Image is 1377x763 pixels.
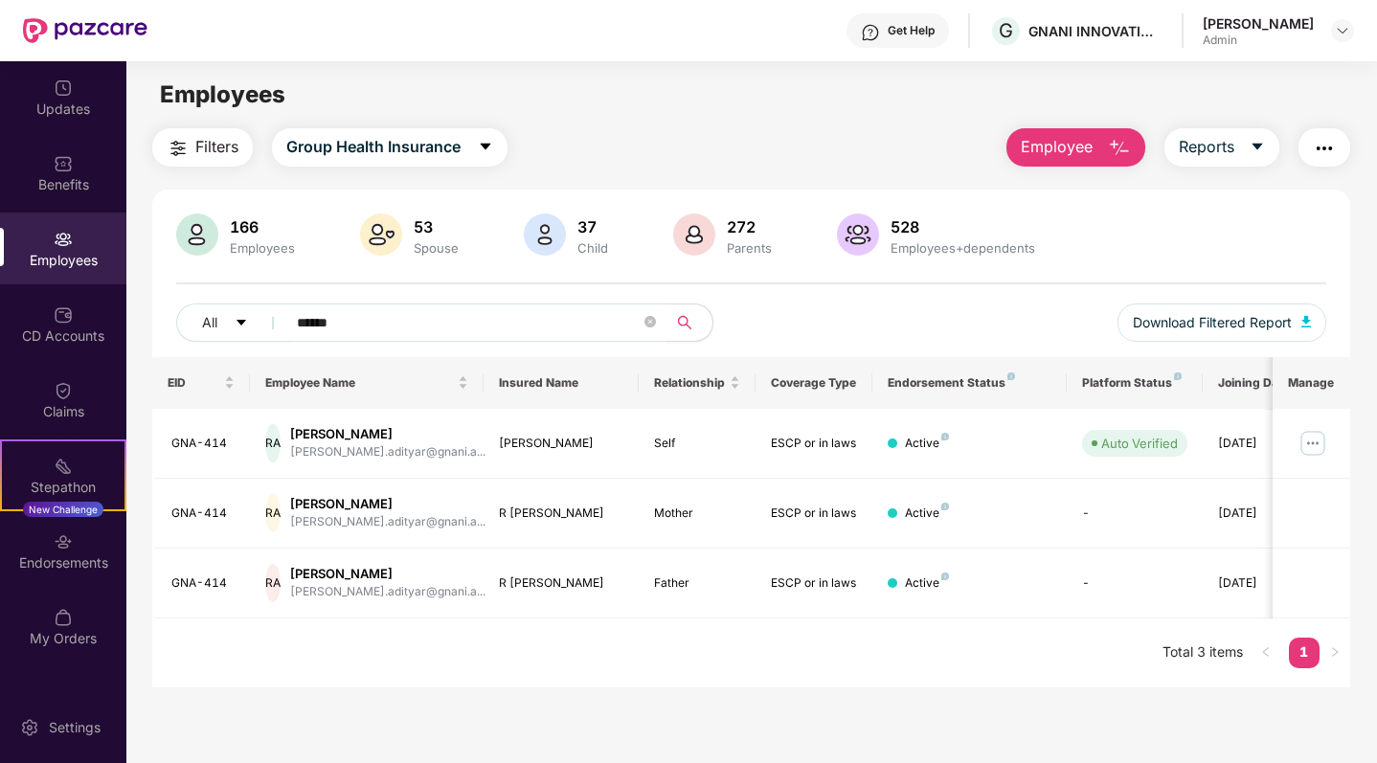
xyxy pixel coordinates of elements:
[1163,638,1243,668] li: Total 3 items
[171,435,235,453] div: GNA-414
[167,137,190,160] img: svg+xml;base64,PHN2ZyB4bWxucz0iaHR0cDovL3d3dy53My5vcmcvMjAwMC9zdmciIHdpZHRoPSIyNCIgaGVpZ2h0PSIyNC...
[861,23,880,42] img: svg+xml;base64,PHN2ZyBpZD0iSGVscC0zMngzMiIgeG1sbnM9Imh0dHA6Ly93d3cudzMub3JnLzIwMDAvc3ZnIiB3aWR0aD...
[1218,505,1304,523] div: [DATE]
[410,217,463,236] div: 53
[1174,372,1182,380] img: svg+xml;base64,PHN2ZyB4bWxucz0iaHR0cDovL3d3dy53My5vcmcvMjAwMC9zdmciIHdpZHRoPSI4IiBoZWlnaHQ9IjgiIH...
[941,503,949,510] img: svg+xml;base64,PHN2ZyB4bWxucz0iaHR0cDovL3d3dy53My5vcmcvMjAwMC9zdmciIHdpZHRoPSI4IiBoZWlnaHQ9IjgiIH...
[1301,316,1311,327] img: svg+xml;base64,PHN2ZyB4bWxucz0iaHR0cDovL3d3dy53My5vcmcvMjAwMC9zdmciIHhtbG5zOnhsaW5rPSJodHRwOi8vd3...
[1164,128,1279,167] button: Reportscaret-down
[43,718,106,737] div: Settings
[176,303,293,342] button: Allcaret-down
[1320,638,1350,668] button: right
[410,240,463,256] div: Spouse
[54,532,73,551] img: svg+xml;base64,PHN2ZyBpZD0iRW5kb3JzZW1lbnRzIiB4bWxucz0iaHR0cDovL3d3dy53My5vcmcvMjAwMC9zdmciIHdpZH...
[1260,646,1272,658] span: left
[1007,372,1015,380] img: svg+xml;base64,PHN2ZyB4bWxucz0iaHR0cDovL3d3dy53My5vcmcvMjAwMC9zdmciIHdpZHRoPSI4IiBoZWlnaHQ9IjgiIH...
[1250,139,1265,156] span: caret-down
[484,357,640,409] th: Insured Name
[286,135,461,159] span: Group Health Insurance
[265,424,281,462] div: RA
[1289,638,1320,666] a: 1
[1067,479,1203,549] td: -
[202,312,217,333] span: All
[152,357,250,409] th: EID
[160,80,285,108] span: Employees
[654,505,740,523] div: Mother
[54,457,73,476] img: svg+xml;base64,PHN2ZyB4bWxucz0iaHR0cDovL3d3dy53My5vcmcvMjAwMC9zdmciIHdpZHRoPSIyMSIgaGVpZ2h0PSIyMC...
[1179,135,1234,159] span: Reports
[1067,549,1203,618] td: -
[290,583,485,601] div: [PERSON_NAME].adityar@gnani.a...
[524,213,566,256] img: svg+xml;base64,PHN2ZyB4bWxucz0iaHR0cDovL3d3dy53My5vcmcvMjAwMC9zdmciIHhtbG5zOnhsaW5rPSJodHRwOi8vd3...
[1203,357,1320,409] th: Joining Date
[1313,137,1336,160] img: svg+xml;base64,PHN2ZyB4bWxucz0iaHR0cDovL3d3dy53My5vcmcvMjAwMC9zdmciIHdpZHRoPSIyNCIgaGVpZ2h0PSIyNC...
[644,314,656,332] span: close-circle
[54,305,73,325] img: svg+xml;base64,PHN2ZyBpZD0iQ0RfQWNjb3VudHMiIGRhdGEtbmFtZT0iQ0QgQWNjb3VudHMiIHhtbG5zPSJodHRwOi8vd3...
[478,139,493,156] span: caret-down
[168,375,220,391] span: EID
[1203,33,1314,48] div: Admin
[23,502,103,517] div: New Challenge
[888,23,935,38] div: Get Help
[171,505,235,523] div: GNA-414
[54,230,73,249] img: svg+xml;base64,PHN2ZyBpZD0iRW1wbG95ZWVzIiB4bWxucz0iaHR0cDovL3d3dy53My5vcmcvMjAwMC9zdmciIHdpZHRoPS...
[54,79,73,98] img: svg+xml;base64,PHN2ZyBpZD0iVXBkYXRlZCIgeG1sbnM9Imh0dHA6Ly93d3cudzMub3JnLzIwMDAvc3ZnIiB3aWR0aD0iMj...
[1082,375,1187,391] div: Platform Status
[54,154,73,173] img: svg+xml;base64,PHN2ZyBpZD0iQmVuZWZpdHMiIHhtbG5zPSJodHRwOi8vd3d3LnczLm9yZy8yMDAwL3N2ZyIgd2lkdGg9Ij...
[290,425,485,443] div: [PERSON_NAME]
[23,18,147,43] img: New Pazcare Logo
[1133,312,1292,333] span: Download Filtered Report
[272,128,508,167] button: Group Health Insurancecaret-down
[1021,135,1093,159] span: Employee
[1251,638,1281,668] li: Previous Page
[1203,14,1314,33] div: [PERSON_NAME]
[1335,23,1350,38] img: svg+xml;base64,PHN2ZyBpZD0iRHJvcGRvd24tMzJ4MzIiIHhtbG5zPSJodHRwOi8vd3d3LnczLm9yZy8yMDAwL3N2ZyIgd2...
[290,443,485,461] div: [PERSON_NAME].adityar@gnani.a...
[171,574,235,593] div: GNA-414
[499,574,624,593] div: R [PERSON_NAME]
[644,316,656,327] span: close-circle
[1298,428,1328,459] img: manageButton
[152,128,253,167] button: Filters
[1218,574,1304,593] div: [DATE]
[666,303,713,342] button: search
[654,574,740,593] div: Father
[771,574,857,593] div: ESCP or in laws
[235,316,248,331] span: caret-down
[941,572,949,580] img: svg+xml;base64,PHN2ZyB4bWxucz0iaHR0cDovL3d3dy53My5vcmcvMjAwMC9zdmciIHdpZHRoPSI4IiBoZWlnaHQ9IjgiIH...
[176,213,218,256] img: svg+xml;base64,PHN2ZyB4bWxucz0iaHR0cDovL3d3dy53My5vcmcvMjAwMC9zdmciIHhtbG5zOnhsaW5rPSJodHRwOi8vd3...
[2,478,124,497] div: Stepathon
[54,381,73,400] img: svg+xml;base64,PHN2ZyBpZD0iQ2xhaW0iIHhtbG5zPSJodHRwOi8vd3d3LnczLm9yZy8yMDAwL3N2ZyIgd2lkdGg9IjIwIi...
[673,213,715,256] img: svg+xml;base64,PHN2ZyB4bWxucz0iaHR0cDovL3d3dy53My5vcmcvMjAwMC9zdmciIHhtbG5zOnhsaW5rPSJodHRwOi8vd3...
[290,513,485,531] div: [PERSON_NAME].adityar@gnani.a...
[1117,303,1326,342] button: Download Filtered Report
[654,375,726,391] span: Relationship
[1218,435,1304,453] div: [DATE]
[54,608,73,627] img: svg+xml;base64,PHN2ZyBpZD0iTXlfT3JkZXJzIiBkYXRhLW5hbWU9Ik15IE9yZGVycyIgeG1sbnM9Imh0dHA6Ly93d3cudz...
[574,217,612,236] div: 37
[1320,638,1350,668] li: Next Page
[265,375,454,391] span: Employee Name
[1028,22,1163,40] div: GNANI INNOVATIONS PRIVATE LIMITED
[1273,357,1350,409] th: Manage
[723,217,776,236] div: 272
[639,357,756,409] th: Relationship
[888,375,1051,391] div: Endorsement Status
[999,19,1013,42] span: G
[1108,137,1131,160] img: svg+xml;base64,PHN2ZyB4bWxucz0iaHR0cDovL3d3dy53My5vcmcvMjAwMC9zdmciIHhtbG5zOnhsaW5rPSJodHRwOi8vd3...
[195,135,238,159] span: Filters
[360,213,402,256] img: svg+xml;base64,PHN2ZyB4bWxucz0iaHR0cDovL3d3dy53My5vcmcvMjAwMC9zdmciIHhtbG5zOnhsaW5rPSJodHRwOi8vd3...
[250,357,484,409] th: Employee Name
[499,505,624,523] div: R [PERSON_NAME]
[654,435,740,453] div: Self
[499,435,624,453] div: [PERSON_NAME]
[1101,434,1178,453] div: Auto Verified
[666,315,703,330] span: search
[905,505,949,523] div: Active
[905,574,949,593] div: Active
[887,240,1039,256] div: Employees+dependents
[1329,646,1341,658] span: right
[574,240,612,256] div: Child
[723,240,776,256] div: Parents
[226,217,299,236] div: 166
